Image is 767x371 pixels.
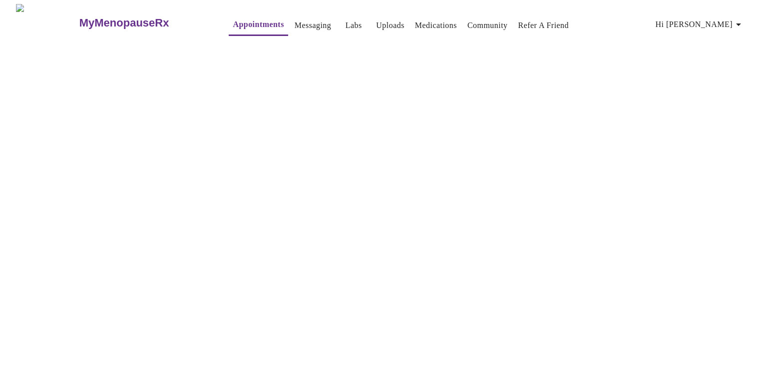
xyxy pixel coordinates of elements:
button: Refer a Friend [514,15,573,35]
a: Medications [415,18,457,32]
button: Labs [338,15,370,35]
a: MyMenopauseRx [78,5,209,40]
a: Community [467,18,508,32]
a: Messaging [295,18,331,32]
a: Refer a Friend [518,18,569,32]
img: MyMenopauseRx Logo [16,4,78,41]
button: Uploads [372,15,408,35]
button: Community [463,15,512,35]
span: Hi [PERSON_NAME] [656,17,745,31]
button: Medications [411,15,461,35]
a: Appointments [233,17,284,31]
button: Messaging [291,15,335,35]
a: Uploads [376,18,404,32]
button: Hi [PERSON_NAME] [652,14,749,34]
button: Appointments [229,14,288,36]
a: Labs [346,18,362,32]
h3: MyMenopauseRx [79,16,169,29]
